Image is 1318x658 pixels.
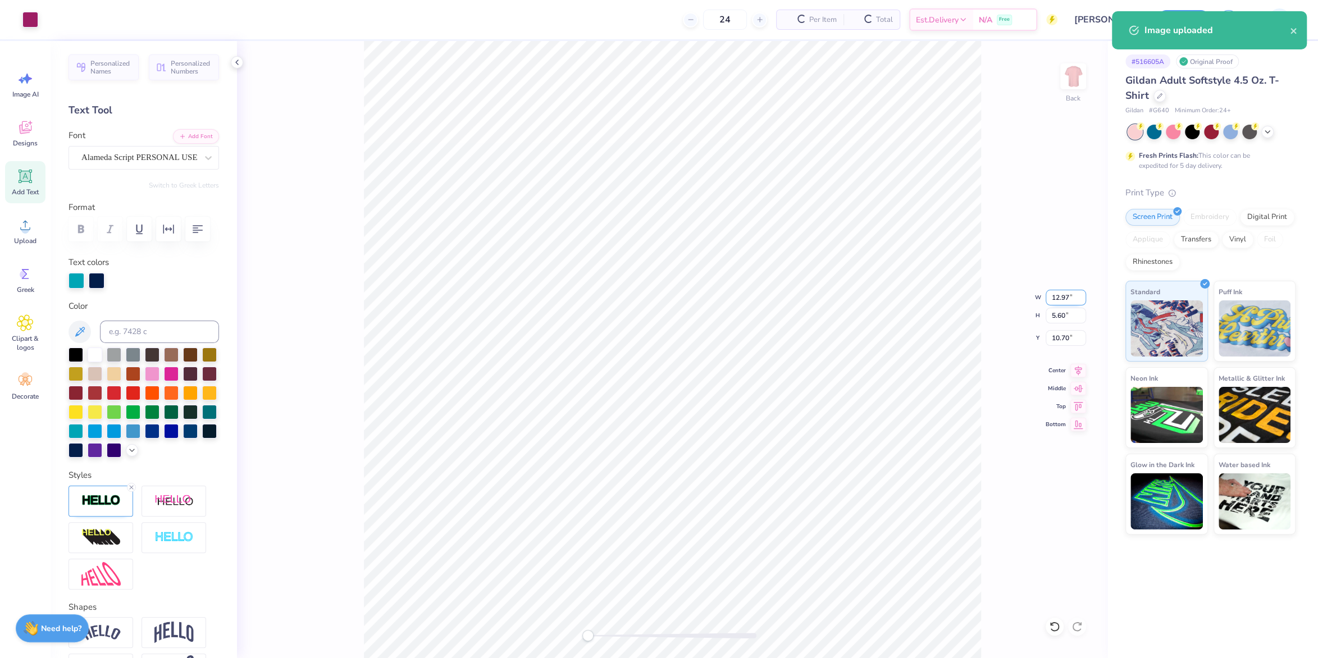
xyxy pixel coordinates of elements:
label: Color [69,300,219,313]
span: Glow in the Dark Ink [1130,459,1194,470]
label: Font [69,129,85,142]
span: Minimum Order: 24 + [1175,106,1231,116]
span: Personalized Names [90,60,132,75]
label: Text colors [69,256,109,269]
img: Arch [154,622,194,643]
span: Add Text [12,188,39,197]
a: EJ [1252,8,1296,31]
div: Embroidery [1183,209,1237,226]
input: – – [703,10,747,30]
span: Clipart & logos [7,334,44,352]
div: Screen Print [1125,209,1180,226]
button: Personalized Numbers [149,54,219,80]
img: Stroke [81,494,121,507]
img: Neon Ink [1130,387,1203,443]
img: Negative Space [154,531,194,544]
span: Image AI [12,90,39,99]
span: Upload [14,236,37,245]
div: Image uploaded [1144,24,1290,37]
span: Designs [13,139,38,148]
img: Water based Ink [1219,473,1291,529]
span: Metallic & Glitter Ink [1219,372,1285,384]
div: Transfers [1174,231,1219,248]
span: Total [876,14,893,26]
span: Center [1046,366,1066,375]
input: e.g. 7428 c [100,321,219,343]
span: Bottom [1046,420,1066,429]
img: Back [1062,65,1084,88]
strong: Fresh Prints Flash: [1139,151,1198,160]
img: Free Distort [81,562,121,586]
div: # 516605A [1125,54,1170,68]
div: Original Proof [1176,54,1239,68]
span: Top [1046,402,1066,411]
strong: Need help? [41,623,81,634]
img: Metallic & Glitter Ink [1219,387,1291,443]
button: Personalized Names [69,54,139,80]
span: Est. Delivery [916,14,959,26]
label: Shapes [69,601,97,614]
img: Edgardo Jr [1268,8,1290,31]
span: Decorate [12,392,39,401]
span: Per Item [809,14,837,26]
span: Free [999,16,1010,24]
input: Untitled Design [1066,8,1148,31]
div: Vinyl [1222,231,1253,248]
button: Add Font [173,129,219,144]
div: Foil [1257,231,1283,248]
span: Gildan [1125,106,1143,116]
button: close [1290,24,1298,37]
div: Text Tool [69,103,219,118]
span: Water based Ink [1219,459,1270,470]
img: Glow in the Dark Ink [1130,473,1203,529]
img: Standard [1130,300,1203,357]
span: Standard [1130,286,1160,298]
span: Personalized Numbers [171,60,212,75]
div: Back [1066,93,1080,103]
button: Switch to Greek Letters [149,181,219,190]
label: Format [69,201,219,214]
span: Greek [17,285,34,294]
span: Middle [1046,384,1066,393]
span: # G640 [1149,106,1169,116]
div: Digital Print [1240,209,1294,226]
img: Shadow [154,494,194,508]
span: Neon Ink [1130,372,1158,384]
div: Accessibility label [582,630,594,641]
div: Applique [1125,231,1170,248]
img: Puff Ink [1219,300,1291,357]
span: Puff Ink [1219,286,1242,298]
span: Gildan Adult Softstyle 4.5 Oz. T-Shirt [1125,74,1279,102]
img: Arc [81,625,121,640]
div: Rhinestones [1125,254,1180,271]
div: Print Type [1125,186,1296,199]
img: 3D Illusion [81,528,121,546]
span: N/A [979,14,992,26]
label: Styles [69,469,92,482]
div: This color can be expedited for 5 day delivery. [1139,150,1277,171]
